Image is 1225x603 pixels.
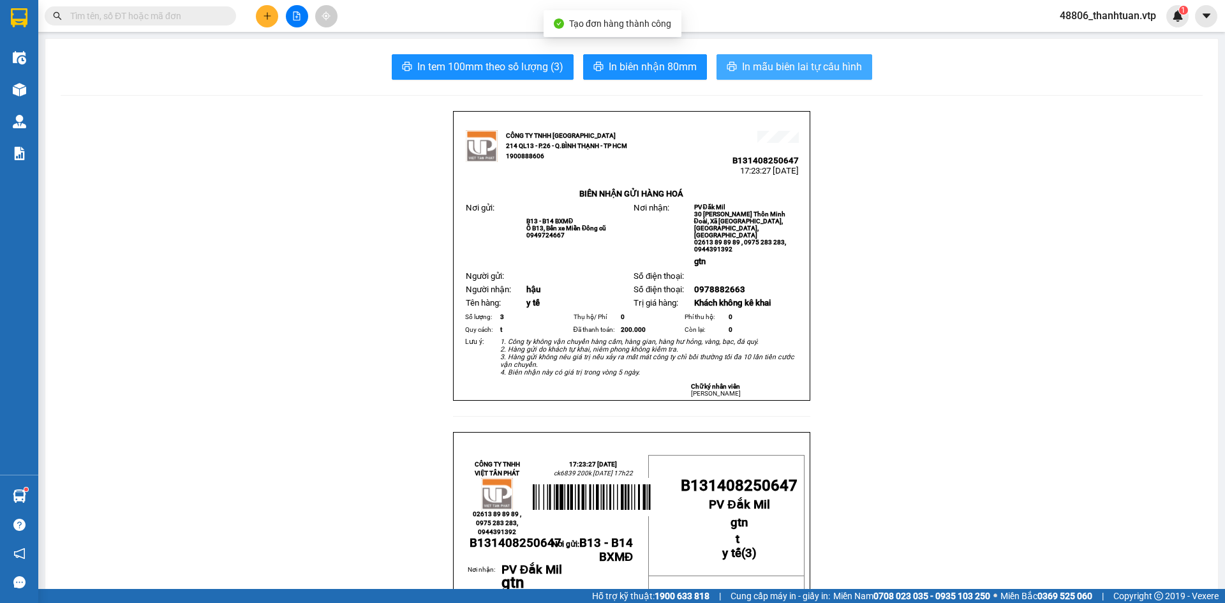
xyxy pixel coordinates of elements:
span: check-circle [554,19,564,29]
span: 0949724667 [526,232,565,239]
button: file-add [286,5,308,27]
span: | [719,589,721,603]
span: Miền Bắc [1000,589,1092,603]
img: solution-icon [13,147,26,160]
span: B131408250647 [732,156,799,165]
img: logo [466,130,498,162]
span: In mẫu biên lai tự cấu hình [742,59,862,75]
strong: CÔNG TY TNHH VIỆT TÂN PHÁT [475,461,520,477]
strong: CÔNG TY TNHH [GEOGRAPHIC_DATA] 214 QL13 - P.26 - Q.BÌNH THẠNH - TP HCM 1900888606 [506,132,627,160]
span: Trị giá hàng: [634,298,678,308]
td: Thụ hộ/ Phí [572,311,620,324]
img: warehouse-icon [13,489,26,503]
span: B13 - B14 BXMĐ [579,536,633,564]
span: Tên hàng: [466,298,501,308]
span: Nơi nhận: [634,203,669,212]
img: icon-new-feature [1172,10,1184,22]
span: Cung cấp máy in - giấy in: [731,589,830,603]
img: warehouse-icon [13,51,26,64]
span: B131408250647 [470,536,561,550]
span: Tạo đơn hàng thành công [569,19,671,29]
span: In biên nhận 80mm [609,59,697,75]
span: 17:23:27 [DATE] [569,461,617,468]
span: 0 [621,313,625,320]
strong: ( ) [722,532,757,560]
span: t [500,326,502,333]
span: Hỗ trợ kỹ thuật: [592,589,709,603]
strong: Chữ ký nhân viên [691,383,740,390]
span: B13 - B14 BXMĐ [526,218,573,225]
span: PV Đắk Mil [694,204,725,211]
span: plus [263,11,272,20]
button: printerIn biên nhận 80mm [583,54,707,80]
img: warehouse-icon [13,115,26,128]
img: logo [481,478,513,510]
span: Miền Nam [833,589,990,603]
td: Số lượng: [463,311,498,324]
td: Còn lại: [683,324,727,336]
span: 3 [745,546,752,560]
span: gtn [731,516,748,530]
span: printer [727,61,737,73]
span: 3 [500,313,504,320]
sup: 1 [24,488,28,491]
span: 17:23:27 [DATE] [740,166,799,175]
span: Nơi gửi: [552,540,633,563]
span: 02613 89 89 89 , 0975 283 283, 0944391392 [473,510,521,535]
span: 200.000 [621,326,646,333]
span: file-add [292,11,301,20]
span: 30 [PERSON_NAME] Thôn Minh Đoài, Xã [GEOGRAPHIC_DATA], [GEOGRAPHIC_DATA], [GEOGRAPHIC_DATA] [694,211,785,239]
span: Khách không kê khai [694,298,771,308]
span: search [53,11,62,20]
img: warehouse-icon [13,83,26,96]
td: Nơi nhận: [468,565,501,590]
span: PV Đắk Mil [709,498,769,512]
span: aim [322,11,330,20]
img: logo-vxr [11,8,27,27]
span: 02613 89 89 89 , 0975 283 283, 0944391392 [694,239,786,253]
span: 48806_thanhtuan.vtp [1050,8,1166,24]
button: plus [256,5,278,27]
span: [PERSON_NAME] [691,390,741,397]
strong: 1900 633 818 [655,591,709,601]
span: caret-down [1201,10,1212,22]
input: Tìm tên, số ĐT hoặc mã đơn [70,9,221,23]
span: Ô B13, Bến xe Miền Đông cũ [526,225,606,232]
span: notification [13,547,26,560]
span: 1 [1181,6,1185,15]
span: y tế [526,298,540,308]
span: Người gửi: [466,271,504,281]
span: B131408250647 [681,477,798,495]
span: printer [593,61,604,73]
span: y tế [722,546,741,560]
span: PV Đắk Mil [501,563,562,577]
span: Lưu ý: [465,338,484,346]
button: printerIn tem 100mm theo số lượng (3) [392,54,574,80]
span: hậu [526,285,540,294]
span: gtn [501,574,524,592]
span: 0978882663 [694,285,745,294]
td: Phí thu hộ: [683,311,727,324]
button: aim [315,5,338,27]
span: ck6839 200k [DATE] 17h22 [554,470,633,477]
span: 0 [729,313,732,320]
span: | [1102,589,1104,603]
em: 1. Công ty không vận chuyển hàng cấm, hàng gian, hàng hư hỏng, vàng, bạc, đá quý. 2. Hàng gửi do ... [500,338,794,376]
span: Số điện thoại: [634,271,684,281]
span: copyright [1154,592,1163,600]
span: t [736,532,739,546]
span: In tem 100mm theo số lượng (3) [417,59,563,75]
span: message [13,576,26,588]
span: ⚪️ [993,593,997,599]
span: 0 [729,326,732,333]
span: Nơi gửi: [466,203,494,212]
td: Quy cách: [463,324,498,336]
button: printerIn mẫu biên lai tự cấu hình [716,54,872,80]
button: caret-down [1195,5,1217,27]
span: Người nhận: [466,285,511,294]
span: printer [402,61,412,73]
span: gtn [694,257,706,266]
strong: 0369 525 060 [1037,591,1092,601]
span: Số điện thoại: [634,285,684,294]
span: question-circle [13,519,26,531]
